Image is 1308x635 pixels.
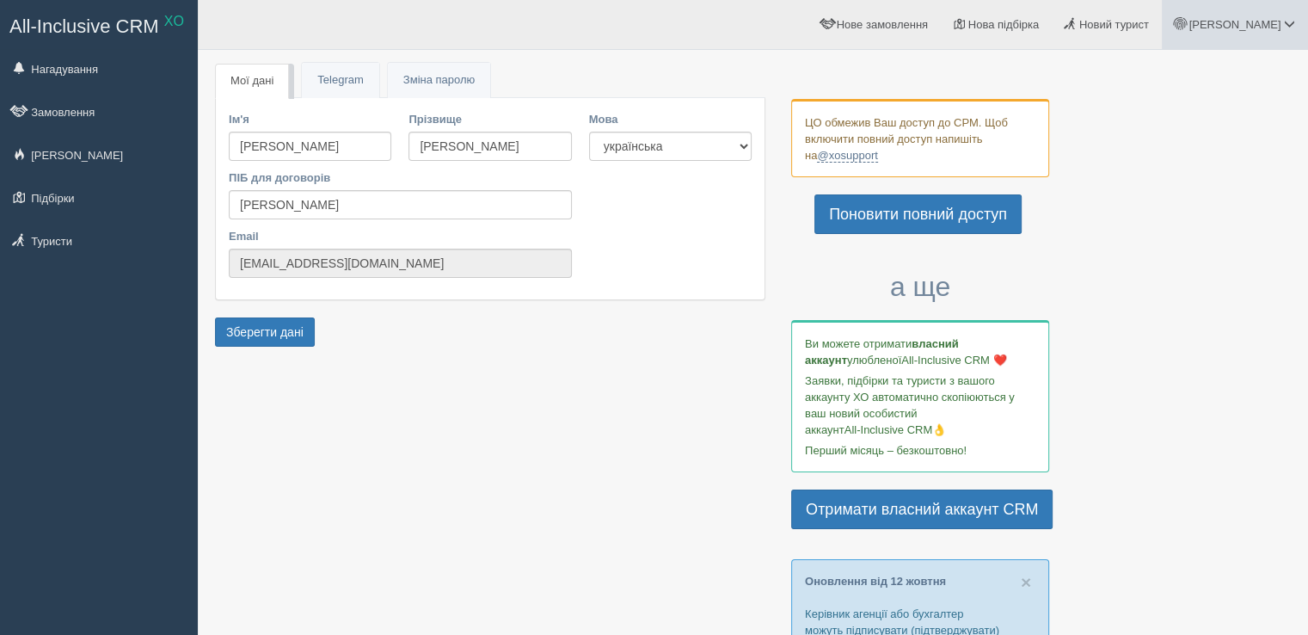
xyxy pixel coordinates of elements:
span: × [1021,572,1031,592]
p: Перший місяць – безкоштовно! [805,442,1035,459]
label: ПІБ для договорів [229,170,572,186]
a: All-Inclusive CRM XO [1,1,197,48]
a: Мої дані [215,64,289,99]
a: @xosupport [817,149,877,163]
sup: XO [164,14,184,28]
a: Зміна паролю [388,63,490,98]
span: Нова підбірка [968,18,1040,31]
b: власний аккаунт [805,337,959,367]
button: Зберегти дані [215,317,315,347]
label: Прізвище [408,111,571,127]
input: Надія Кондратюк [229,190,572,219]
h3: а ще [791,272,1049,302]
a: Оновлення від 12 жовтня [805,575,946,588]
div: ЦО обмежив Ваш доступ до СРМ. Щоб включити повний доступ напишіть на [791,99,1049,177]
a: Поновити повний доступ [814,194,1022,234]
p: Ви можете отримати улюбленої [805,336,1035,368]
button: Close [1021,573,1031,591]
span: All-Inclusive CRM👌 [844,423,947,436]
p: Заявки, підбірки та туристи з вашого аккаунту ХО автоматично скопіюються у ваш новий особистий ак... [805,373,1035,438]
label: Ім'я [229,111,391,127]
span: All-Inclusive CRM [9,15,159,37]
span: Нове замовлення [837,18,928,31]
span: [PERSON_NAME] [1188,18,1280,31]
span: Зміна паролю [403,73,475,86]
label: Email [229,228,572,244]
span: Новий турист [1079,18,1149,31]
label: Мова [589,111,752,127]
a: Telegram [302,63,378,98]
a: Отримати власний аккаунт CRM [791,490,1053,529]
span: All-Inclusive CRM ❤️ [901,354,1006,367]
